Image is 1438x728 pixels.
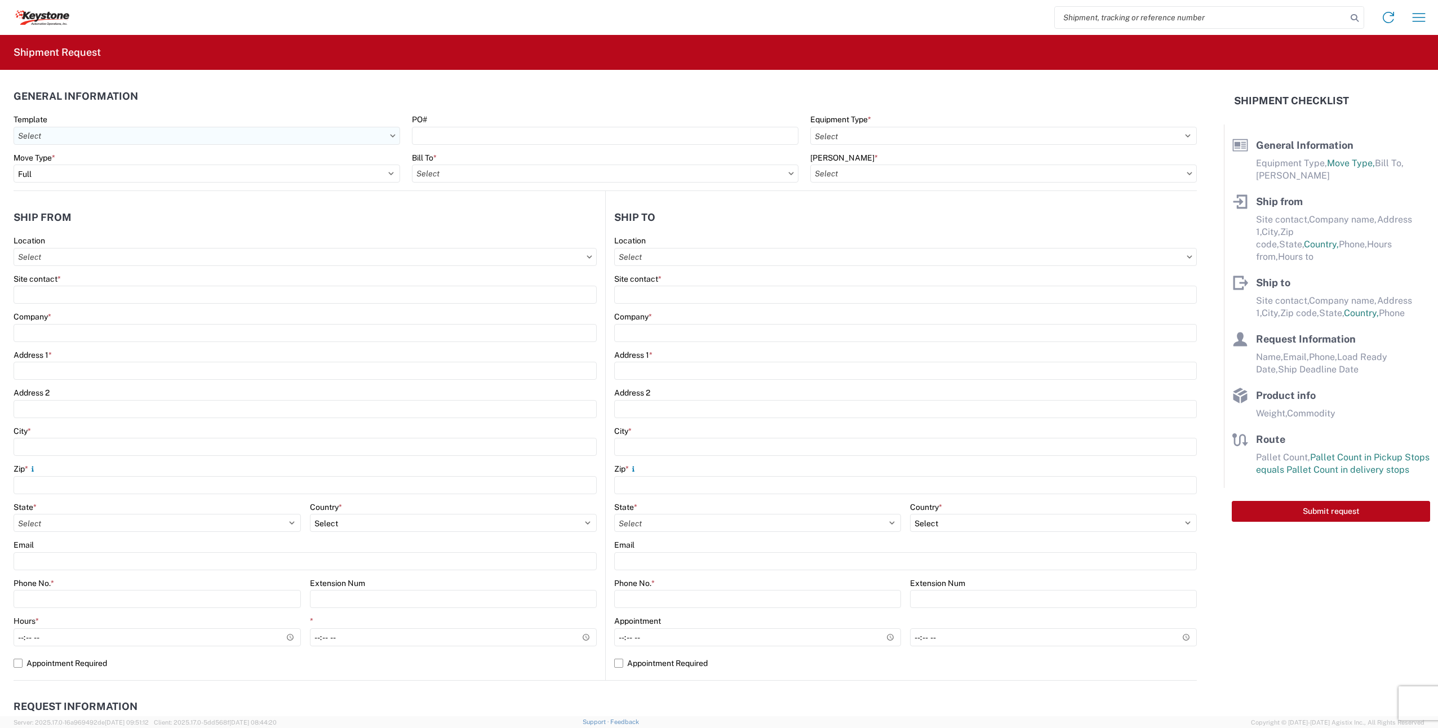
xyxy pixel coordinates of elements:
span: Hours to [1278,251,1313,262]
label: Site contact [614,274,662,284]
label: Address 1 [614,350,653,360]
span: Email, [1283,352,1309,362]
label: [PERSON_NAME] [810,153,878,163]
label: Bill To [412,153,437,163]
span: [DATE] 09:51:12 [105,719,149,726]
label: Zip [14,464,37,474]
span: Ship Deadline Date [1278,364,1359,375]
label: Appointment Required [614,654,1197,672]
label: Zip [614,464,638,474]
label: Move Type [14,153,55,163]
label: State [14,502,37,512]
span: Move Type, [1327,158,1375,168]
span: Country, [1304,239,1339,250]
input: Shipment, tracking or reference number [1055,7,1347,28]
span: Route [1256,433,1285,445]
span: Zip code, [1280,308,1319,318]
span: Product info [1256,389,1316,401]
label: Phone No. [14,578,54,588]
span: Client: 2025.17.0-5dd568f [154,719,277,726]
label: Country [910,502,942,512]
h2: Ship to [614,212,655,223]
span: [PERSON_NAME] [1256,170,1330,181]
label: Email [14,540,34,550]
h2: Request Information [14,701,137,712]
label: Company [614,312,652,322]
span: Phone, [1339,239,1367,250]
h2: Shipment Request [14,46,101,59]
span: City, [1262,308,1280,318]
label: Email [614,540,634,550]
button: Submit request [1232,501,1430,522]
input: Select [614,248,1197,266]
span: General Information [1256,139,1353,151]
input: Select [810,165,1197,183]
a: Support [583,718,611,725]
h2: General Information [14,91,138,102]
input: Select [14,248,597,266]
span: Phone [1379,308,1405,318]
span: State, [1279,239,1304,250]
label: Appointment [614,616,661,626]
span: Phone, [1309,352,1337,362]
a: Feedback [610,718,639,725]
span: Weight, [1256,408,1287,419]
span: State, [1319,308,1344,318]
span: Pallet Count, [1256,452,1310,463]
label: City [614,426,632,436]
h2: Shipment Checklist [1234,94,1349,108]
span: Ship to [1256,277,1290,288]
label: PO# [412,114,427,125]
span: Copyright © [DATE]-[DATE] Agistix Inc., All Rights Reserved [1251,717,1424,727]
label: Site contact [14,274,61,284]
input: Select [14,127,400,145]
label: Template [14,114,47,125]
span: Company name, [1309,295,1377,306]
span: Company name, [1309,214,1377,225]
span: Equipment Type, [1256,158,1327,168]
span: Bill To, [1375,158,1404,168]
label: Address 1 [14,350,52,360]
span: Country, [1344,308,1379,318]
label: Appointment Required [14,654,597,672]
label: Phone No. [614,578,655,588]
span: Ship from [1256,196,1303,207]
label: City [14,426,31,436]
label: Equipment Type [810,114,871,125]
span: Site contact, [1256,295,1309,306]
span: Pallet Count in Pickup Stops equals Pallet Count in delivery stops [1256,452,1430,475]
label: Address 2 [614,388,650,398]
span: [DATE] 08:44:20 [229,719,277,726]
label: Hours [14,616,39,626]
label: Location [14,236,45,246]
label: Address 2 [14,388,50,398]
label: Extension Num [310,578,365,588]
h2: Ship from [14,212,72,223]
span: Commodity [1287,408,1335,419]
label: Country [310,502,342,512]
label: Location [614,236,646,246]
label: Extension Num [910,578,965,588]
label: Company [14,312,51,322]
span: City, [1262,227,1280,237]
label: State [614,502,637,512]
span: Server: 2025.17.0-16a969492de [14,719,149,726]
input: Select [412,165,798,183]
span: Site contact, [1256,214,1309,225]
span: Request Information [1256,333,1356,345]
span: Name, [1256,352,1283,362]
